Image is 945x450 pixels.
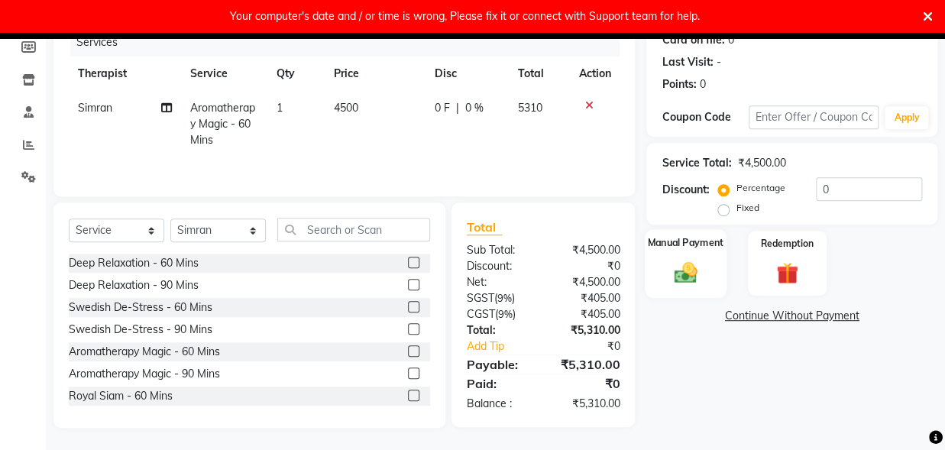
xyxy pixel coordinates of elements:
div: ₹0 [543,258,631,274]
span: SGST [467,291,494,305]
span: 0 % [464,100,483,116]
div: 0 [699,76,705,92]
a: Add Tip [455,338,558,354]
label: Redemption [761,237,814,251]
input: Enter Offer / Coupon Code [749,105,879,129]
span: CGST [467,307,495,321]
img: _gift.svg [769,260,805,287]
div: ₹4,500.00 [543,242,631,258]
span: 9% [498,308,513,320]
div: ( ) [455,290,543,306]
span: Simran [78,101,112,115]
div: Points: [662,76,696,92]
div: Card on file: [662,32,724,48]
span: 5310 [517,101,542,115]
div: Service Total: [662,155,731,171]
button: Apply [885,106,928,129]
th: Price [325,57,426,91]
div: Your computer's date and / or time is wrong, Please fix it or connect with Support team for help. [230,6,700,26]
div: Deep Relaxation - 90 Mins [69,277,199,293]
div: Deep Relaxation - 60 Mins [69,255,199,271]
div: Last Visit: [662,54,713,70]
div: Paid: [455,374,543,393]
th: Qty [267,57,325,91]
th: Service [180,57,267,91]
a: Continue Without Payment [649,308,934,324]
div: ₹5,310.00 [543,396,631,412]
div: Payable: [455,355,543,374]
div: Balance : [455,396,543,412]
span: 0 F [434,100,449,116]
img: _cash.svg [667,259,704,286]
div: Services [70,28,631,57]
div: Sub Total: [455,242,543,258]
div: Net: [455,274,543,290]
span: Total [467,219,502,235]
span: 4500 [334,101,358,115]
div: 0 [727,32,733,48]
div: Aromatherapy Magic - 90 Mins [69,366,220,382]
div: Discount: [455,258,543,274]
div: ₹4,500.00 [543,274,631,290]
div: ( ) [455,306,543,322]
span: 9% [497,292,512,304]
span: Aromatherapy Magic - 60 Mins [189,101,254,147]
div: ₹405.00 [543,290,631,306]
div: Aromatherapy Magic - 60 Mins [69,344,220,360]
div: ₹5,310.00 [543,322,631,338]
div: Discount: [662,182,709,198]
div: Royal Siam - 60 Mins [69,388,173,404]
th: Therapist [69,57,180,91]
div: ₹5,310.00 [543,355,631,374]
label: Percentage [736,181,785,195]
span: 1 [277,101,283,115]
div: ₹405.00 [543,306,631,322]
div: Coupon Code [662,109,749,125]
div: ₹0 [543,374,631,393]
th: Total [508,57,569,91]
label: Fixed [736,201,759,215]
div: Swedish De-Stress - 90 Mins [69,322,212,338]
span: | [455,100,458,116]
div: Total: [455,322,543,338]
th: Action [569,57,620,91]
div: - [716,54,720,70]
div: ₹4,500.00 [737,155,785,171]
div: ₹0 [558,338,631,354]
label: Manual Payment [648,235,724,250]
div: Swedish De-Stress - 60 Mins [69,299,212,316]
th: Disc [425,57,508,91]
input: Search or Scan [277,218,430,241]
